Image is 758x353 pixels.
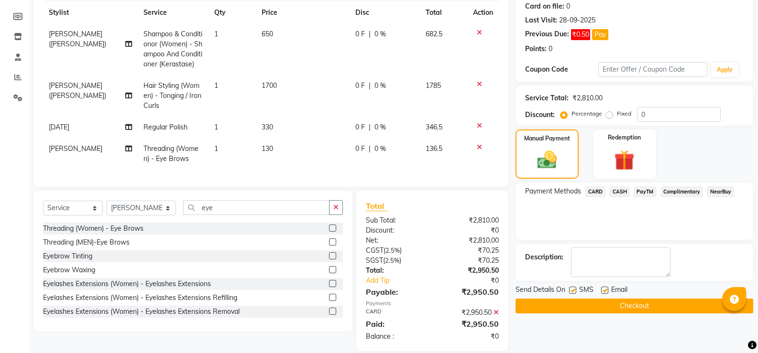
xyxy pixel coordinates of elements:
div: ₹70.25 [432,256,506,266]
span: 1 [214,144,218,153]
input: Enter Offer / Coupon Code [598,62,707,77]
th: Disc [350,2,420,23]
span: Email [611,285,627,297]
div: Service Total: [525,93,569,103]
span: 0 % [374,122,386,132]
span: 0 F [355,122,365,132]
div: Eyebrow Tinting [43,251,92,261]
span: | [369,29,371,39]
div: ₹2,810.00 [432,215,506,225]
span: 0 F [355,144,365,154]
div: 28-09-2025 [559,15,595,25]
div: ₹2,810.00 [432,235,506,246]
div: Description: [525,252,563,262]
div: Payments [366,300,499,308]
span: SGST [366,256,383,265]
div: ₹0 [432,332,506,342]
div: Sub Total: [359,215,432,225]
span: CARD [585,186,605,197]
div: ₹70.25 [432,246,506,256]
span: 682.5 [426,30,442,38]
span: Send Details On [516,285,565,297]
span: NearBuy [707,186,734,197]
div: 0 [566,1,570,11]
span: Payment Methods [525,186,581,196]
div: Last Visit: [525,15,557,25]
span: [PERSON_NAME] [49,144,102,153]
span: CGST [366,246,384,255]
div: Card on file: [525,1,564,11]
span: 0 % [374,144,386,154]
span: Regular Polish [143,123,187,131]
div: ₹2,950.50 [432,286,506,298]
span: 1 [214,81,218,90]
th: Price [256,2,350,23]
span: 2.5% [385,257,399,264]
th: Stylist [43,2,138,23]
span: 136.5 [426,144,442,153]
div: Payable: [359,286,432,298]
label: Redemption [608,133,641,142]
span: PayTM [634,186,657,197]
div: Threading (MEN)-Eye Brows [43,237,130,247]
div: ₹0 [445,276,506,286]
div: CARD [359,308,432,318]
img: _cash.svg [531,149,563,171]
span: 1 [214,123,218,131]
span: 650 [262,30,273,38]
button: Pay [592,29,608,40]
input: Search or Scan [183,200,330,215]
div: ( ) [359,256,432,266]
label: Percentage [571,109,602,118]
div: ₹2,950.50 [432,318,506,330]
div: Threading (Women) - Eye Brows [43,224,143,234]
span: | [369,144,371,154]
span: | [369,81,371,91]
div: ₹0 [432,225,506,235]
div: Total: [359,266,432,276]
span: Complimentary [660,186,703,197]
div: Discount: [525,110,555,120]
span: SMS [579,285,593,297]
div: ( ) [359,246,432,256]
th: Service [138,2,209,23]
span: 330 [262,123,273,131]
span: Hair Styling (Women) - Tonging / Iron Curls [143,81,201,110]
span: 1785 [426,81,441,90]
span: Threading (Women) - Eye Brows [143,144,198,163]
div: Net: [359,235,432,246]
th: Action [467,2,499,23]
a: Add Tip [359,276,445,286]
div: Points: [525,44,547,54]
div: Eyelashes Extensions (Women) - Eyelashes Extensions Refilling [43,293,237,303]
label: Manual Payment [524,134,570,143]
span: 130 [262,144,273,153]
div: ₹2,810.00 [572,93,603,103]
span: CASH [609,186,630,197]
span: [PERSON_NAME] ([PERSON_NAME]) [49,30,106,48]
div: Coupon Code [525,64,598,75]
div: Discount: [359,225,432,235]
th: Total [420,2,467,23]
button: Checkout [516,299,753,313]
span: 1 [214,30,218,38]
div: Eyelashes Extensions (Women) - Eyelashes Extensions Removal [43,307,240,317]
div: Balance : [359,332,432,342]
span: 346.5 [426,123,442,131]
span: 0 % [374,29,386,39]
div: Previous Due: [525,29,569,40]
span: 2.5% [385,246,400,254]
span: [DATE] [49,123,69,131]
div: Paid: [359,318,432,330]
div: ₹2,950.50 [432,308,506,318]
span: 1700 [262,81,277,90]
button: Apply [711,63,738,77]
span: 0 F [355,29,365,39]
span: Shampoo & Conditionor (Women) - Shampoo And Conditioner (Kerastase) [143,30,202,68]
div: ₹2,950.50 [432,266,506,276]
div: Eyebrow Waxing [43,265,95,275]
label: Fixed [617,109,631,118]
span: 0 % [374,81,386,91]
span: | [369,122,371,132]
span: [PERSON_NAME] ([PERSON_NAME]) [49,81,106,100]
